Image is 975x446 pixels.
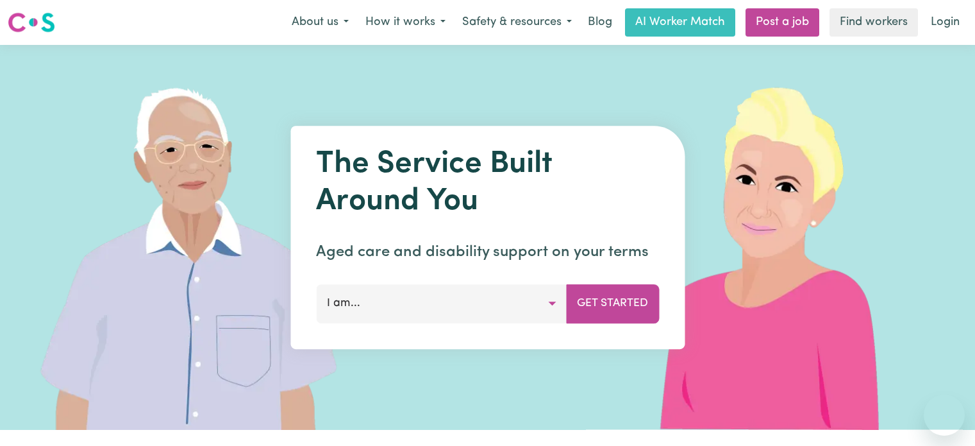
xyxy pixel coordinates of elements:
h1: The Service Built Around You [316,146,659,220]
a: AI Worker Match [625,8,735,37]
a: Careseekers logo [8,8,55,37]
a: Find workers [829,8,918,37]
a: Login [923,8,967,37]
button: Get Started [566,284,659,323]
button: Safety & resources [454,9,580,36]
p: Aged care and disability support on your terms [316,241,659,264]
img: Careseekers logo [8,11,55,34]
button: How it works [357,9,454,36]
a: Post a job [746,8,819,37]
button: About us [283,9,357,36]
a: Blog [580,8,620,37]
iframe: Button to launch messaging window [924,395,965,436]
button: I am... [316,284,567,323]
